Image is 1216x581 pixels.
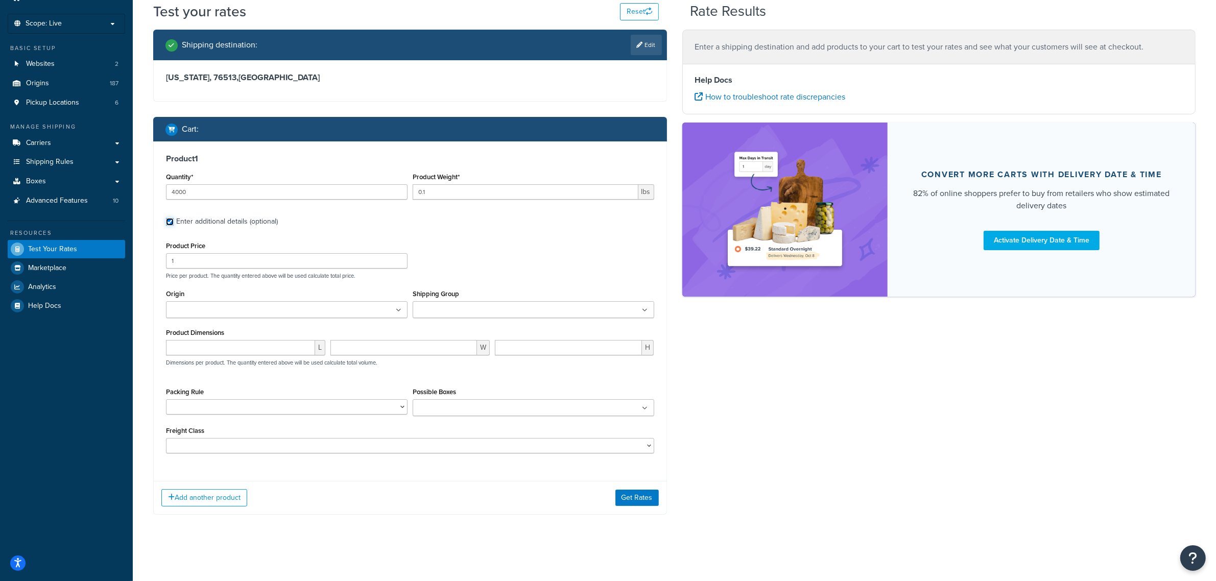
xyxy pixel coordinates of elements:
[8,123,125,131] div: Manage Shipping
[1180,545,1206,571] button: Open Resource Center
[166,173,193,181] label: Quantity*
[690,4,766,19] h2: Rate Results
[166,184,408,200] input: 0
[163,359,377,366] p: Dimensions per product. The quantity entered above will be used calculate total volume.
[921,170,1162,180] div: Convert more carts with delivery date & time
[620,3,659,20] button: Reset
[477,340,490,355] span: W
[182,125,199,134] h2: Cart :
[8,172,125,191] a: Boxes
[8,44,125,53] div: Basic Setup
[28,264,66,273] span: Marketplace
[26,158,74,166] span: Shipping Rules
[110,79,118,88] span: 187
[695,74,1183,86] h4: Help Docs
[984,231,1100,250] a: Activate Delivery Date & Time
[8,93,125,112] a: Pickup Locations6
[8,240,125,258] a: Test Your Rates
[8,191,125,210] a: Advanced Features10
[176,214,278,229] div: Enter additional details (optional)
[113,197,118,205] span: 10
[26,99,79,107] span: Pickup Locations
[8,55,125,74] li: Websites
[721,138,849,281] img: feature-image-ddt-36eae7f7280da8017bfb280eaccd9c446f90b1fe08728e4019434db127062ab4.png
[8,74,125,93] li: Origins
[166,154,654,164] h3: Product 1
[413,388,456,396] label: Possible Boxes
[912,187,1171,212] div: 82% of online shoppers prefer to buy from retailers who show estimated delivery dates
[115,99,118,107] span: 6
[28,302,61,310] span: Help Docs
[26,60,55,68] span: Websites
[166,329,224,336] label: Product Dimensions
[8,191,125,210] li: Advanced Features
[8,259,125,277] a: Marketplace
[8,297,125,315] a: Help Docs
[26,177,46,186] span: Boxes
[166,427,204,434] label: Freight Class
[695,40,1183,54] p: Enter a shipping destination and add products to your cart to test your rates and see what your c...
[8,229,125,237] div: Resources
[161,489,247,506] button: Add another product
[631,35,662,55] a: Edit
[413,184,638,200] input: 0.00
[695,91,846,103] a: How to troubleshoot rate discrepancies
[28,245,77,254] span: Test Your Rates
[115,60,118,68] span: 2
[153,2,246,21] h1: Test your rates
[8,134,125,153] a: Carriers
[166,72,654,83] h3: [US_STATE], 76513 , [GEOGRAPHIC_DATA]
[8,55,125,74] a: Websites2
[163,272,657,279] p: Price per product. The quantity entered above will be used calculate total price.
[166,388,204,396] label: Packing Rule
[315,340,325,355] span: L
[182,40,257,50] h2: Shipping destination :
[166,242,205,250] label: Product Price
[28,283,56,292] span: Analytics
[413,173,460,181] label: Product Weight*
[413,290,459,298] label: Shipping Group
[26,79,49,88] span: Origins
[8,153,125,172] a: Shipping Rules
[26,139,51,148] span: Carriers
[615,490,659,506] button: Get Rates
[26,19,62,28] span: Scope: Live
[26,197,88,205] span: Advanced Features
[642,340,654,355] span: H
[8,93,125,112] li: Pickup Locations
[8,278,125,296] a: Analytics
[166,218,174,226] input: Enter additional details (optional)
[8,74,125,93] a: Origins187
[638,184,654,200] span: lbs
[166,290,184,298] label: Origin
